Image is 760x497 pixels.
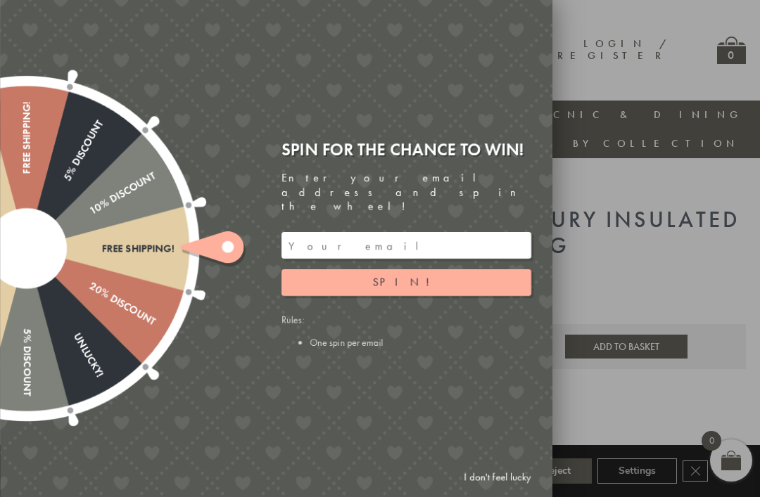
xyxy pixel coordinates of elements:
[20,249,32,396] div: 5% Discount
[23,243,157,328] div: 20% Discount
[20,101,32,249] div: Free shipping!
[281,138,531,160] div: Spin for the chance to win!
[27,243,175,254] div: Free shipping!
[281,314,531,349] div: Rules:
[281,171,531,214] div: Enter your email address and spin the wheel!
[21,117,106,251] div: 5% Discount
[23,169,157,254] div: 10% Discount
[281,269,531,296] button: Spin!
[457,464,538,490] a: I don't feel lucky
[310,336,531,349] li: One spin per email
[281,232,531,259] input: Your email
[373,275,440,290] span: Spin!
[21,245,106,379] div: Unlucky!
